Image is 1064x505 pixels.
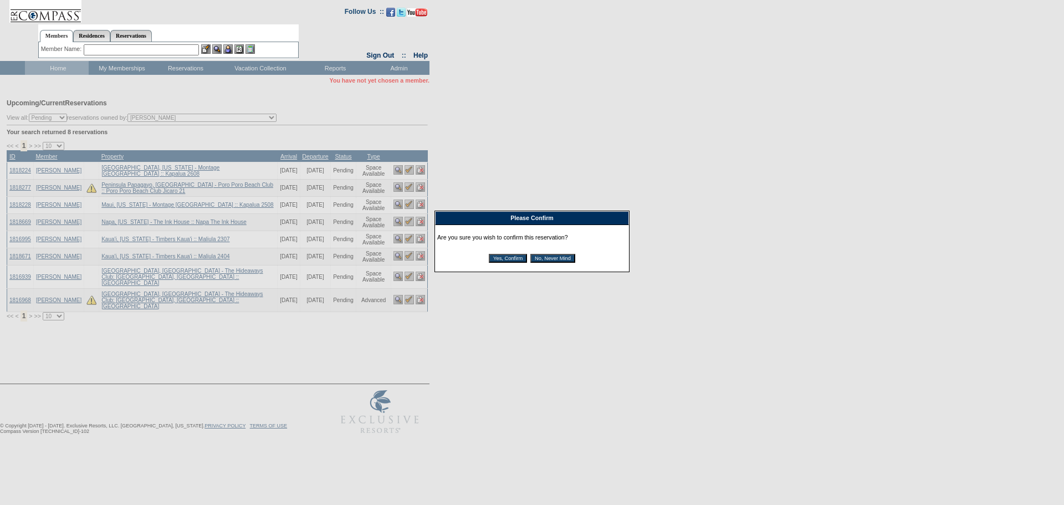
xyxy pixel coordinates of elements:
[212,44,222,54] img: View
[345,7,384,20] td: Follow Us ::
[234,44,244,54] img: Reservations
[407,8,427,17] img: Subscribe to our YouTube Channel
[366,52,394,59] a: Sign Out
[73,30,110,42] a: Residences
[489,254,527,263] input: Yes, Confirm
[435,211,629,225] div: Please Confirm
[386,11,395,18] a: Become our fan on Facebook
[413,52,428,59] a: Help
[223,44,233,54] img: Impersonate
[397,8,406,17] img: Follow us on Twitter
[40,30,74,42] a: Members
[437,227,627,269] div: Are you sure you wish to confirm this reservation?
[402,52,406,59] span: ::
[397,11,406,18] a: Follow us on Twitter
[41,44,84,54] div: Member Name:
[245,44,255,54] img: b_calculator.gif
[530,254,575,263] input: No, Never Mind
[407,11,427,18] a: Subscribe to our YouTube Channel
[110,30,152,42] a: Reservations
[386,8,395,17] img: Become our fan on Facebook
[201,44,211,54] img: b_edit.gif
